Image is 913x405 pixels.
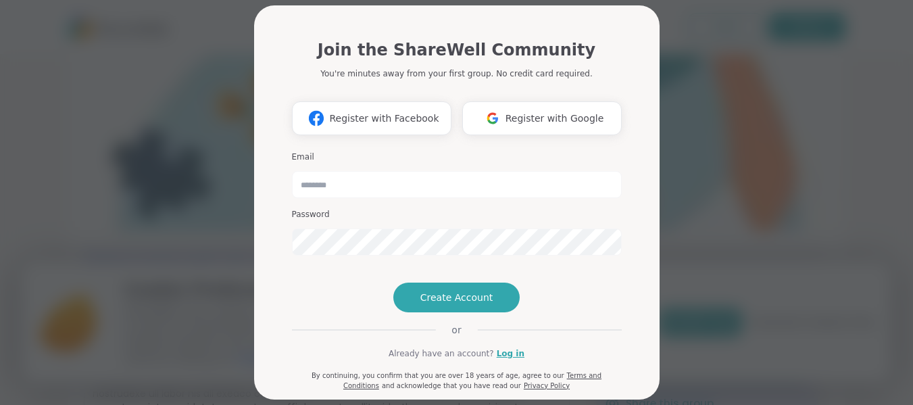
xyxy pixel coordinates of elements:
img: ShareWell Logomark [480,105,505,130]
h3: Email [292,151,622,163]
p: You're minutes away from your first group. No credit card required. [320,68,592,80]
h1: Join the ShareWell Community [318,38,595,62]
span: and acknowledge that you have read our [382,382,521,389]
span: Register with Google [505,112,604,126]
img: ShareWell Logomark [303,105,329,130]
span: By continuing, you confirm that you are over 18 years of age, agree to our [312,372,564,379]
span: Register with Facebook [329,112,439,126]
h3: Password [292,209,622,220]
span: or [435,323,477,337]
button: Register with Facebook [292,101,451,135]
span: Create Account [420,291,493,304]
a: Privacy Policy [524,382,570,389]
button: Create Account [393,283,520,312]
span: Already have an account? [389,348,494,360]
a: Terms and Conditions [343,372,601,389]
button: Register with Google [462,101,622,135]
a: Log in [497,348,524,360]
